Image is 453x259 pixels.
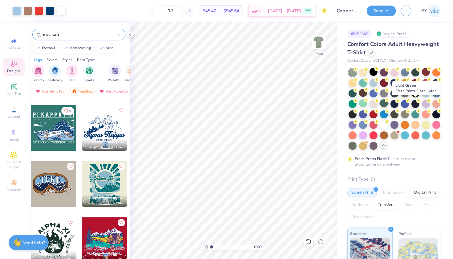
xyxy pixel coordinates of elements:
div: homecoming [70,46,91,50]
div: filter for Sorority [32,64,44,83]
span: 9 [69,109,71,113]
div: Trending [69,88,95,95]
button: Like [118,107,125,114]
button: filter button [125,64,139,83]
button: filter button [66,64,78,83]
div: Your Org's Fav [33,88,67,95]
div: Vinyl [400,200,418,210]
div: Front [314,51,323,57]
button: filter button [108,64,122,83]
input: – – [159,5,183,16]
div: Most Favorited [96,88,131,95]
span: Puff Ink [398,230,411,237]
img: trend_line.gif [63,46,68,50]
span: Sports [84,78,94,83]
img: trend_line.gif [36,46,41,50]
span: [PERSON_NAME] [92,253,117,257]
img: most_fav.gif [99,89,104,93]
img: Game Day Image [129,67,136,74]
div: Foil [419,200,434,210]
span: KY [421,7,427,14]
button: Like [67,163,74,170]
button: bear [96,43,116,53]
a: KY [421,5,441,17]
span: Comfort Colors [347,58,370,64]
img: most_fav.gif [35,89,40,93]
img: trend_line.gif [99,46,104,50]
span: Standard [350,230,366,237]
input: Untitled Design [332,5,362,17]
img: Sports Image [86,67,93,74]
img: trending.gif [72,89,77,93]
div: Applique [347,200,372,210]
span: Designs [7,68,21,73]
span: Clipart & logos [3,160,25,170]
button: Save [367,6,396,16]
button: Like [118,219,125,226]
button: Like [61,107,74,115]
img: Front [312,36,325,48]
div: Rhinestones [347,213,377,222]
div: # 515354B [347,30,372,38]
span: # C1717 [373,58,386,64]
div: Digital Print [410,188,440,197]
span: [PERSON_NAME] [92,140,117,145]
span: Club [69,78,75,83]
div: Embroidery [379,188,408,197]
div: bear [105,46,113,50]
div: Transfers [374,200,398,210]
div: Events [47,57,58,63]
strong: Fresh Prints Flash: [355,156,387,161]
span: Alpha [GEOGRAPHIC_DATA], [GEOGRAPHIC_DATA] [92,201,125,206]
div: filter for Parent's Weekend [108,64,122,83]
span: Greek [9,137,19,142]
span: Comfort Colors Adult Heavyweight T-Shirt [347,40,439,56]
span: [PERSON_NAME] [41,253,66,257]
img: Kiersten York [429,5,441,17]
button: homecoming [60,43,94,53]
span: Decorate [6,187,21,192]
button: filter button [83,64,95,83]
div: filter for Club [66,64,78,83]
img: Club Image [69,67,75,74]
input: Try "Alpha" [43,31,117,38]
img: Fraternity Image [52,67,59,74]
span: $45.47 [203,8,216,14]
span: [DATE] - [DATE] [268,8,301,14]
button: Like [118,163,125,170]
span: Game Day [125,78,139,83]
span: [PERSON_NAME] [92,196,117,201]
div: Orgs [34,57,42,63]
span: Minimum Order: 24 + [389,58,420,64]
span: Upload [8,114,20,119]
div: Print Type [347,176,441,183]
img: Sorority Image [35,67,42,74]
button: football [32,43,58,53]
div: filter for Sports [83,64,95,83]
div: Original Proof [375,30,409,38]
div: Styles [62,57,72,63]
span: Fraternity [48,78,62,83]
button: Like [67,219,74,226]
div: filter for Fraternity [48,64,62,83]
div: Light Green [392,81,441,95]
span: Image AI [7,46,21,51]
div: filter for Game Day [125,64,139,83]
img: Parent's Weekend Image [112,67,119,74]
span: Add Text [6,91,21,96]
div: Screen Print [347,188,377,197]
button: filter button [48,64,62,83]
div: football [42,46,55,50]
button: filter button [32,64,44,83]
span: Sorority [33,78,44,83]
span: FREE [305,9,311,13]
div: This color can be expedited for 5 day delivery. [355,156,431,167]
span: Fresh Prints Flash Color [395,88,436,93]
span: Parent's Weekend [108,78,122,83]
span: $545.64 [223,8,239,14]
span: 100 % [253,244,263,250]
div: Print Types [77,57,96,63]
span: Sigma Kappa, [GEOGRAPHIC_DATA][US_STATE] [92,145,125,150]
strong: Need help? [22,240,45,246]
